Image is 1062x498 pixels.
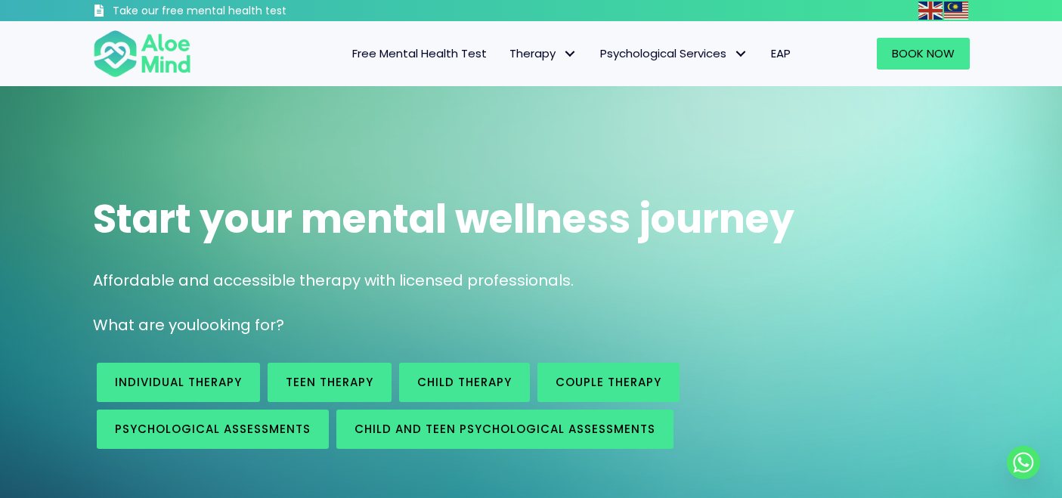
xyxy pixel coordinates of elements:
[399,363,530,402] a: Child Therapy
[352,45,487,61] span: Free Mental Health Test
[286,374,373,390] span: Teen Therapy
[944,2,968,20] img: ms
[93,29,191,79] img: Aloe mind Logo
[918,2,943,20] img: en
[537,363,680,402] a: Couple therapy
[93,191,794,246] span: Start your mental wellness journey
[730,43,752,65] span: Psychological Services: submenu
[93,270,970,292] p: Affordable and accessible therapy with licensed professionals.
[589,38,760,70] a: Psychological ServicesPsychological Services: submenu
[97,363,260,402] a: Individual therapy
[417,374,512,390] span: Child Therapy
[336,410,673,449] a: Child and Teen Psychological assessments
[498,38,589,70] a: TherapyTherapy: submenu
[211,38,802,70] nav: Menu
[877,38,970,70] a: Book Now
[93,314,196,336] span: What are you
[559,43,581,65] span: Therapy: submenu
[113,4,367,19] h3: Take our free mental health test
[600,45,748,61] span: Psychological Services
[944,2,970,19] a: Malay
[892,45,955,61] span: Book Now
[760,38,802,70] a: EAP
[115,374,242,390] span: Individual therapy
[1007,446,1040,479] a: Whatsapp
[509,45,577,61] span: Therapy
[355,421,655,437] span: Child and Teen Psychological assessments
[556,374,661,390] span: Couple therapy
[341,38,498,70] a: Free Mental Health Test
[115,421,311,437] span: Psychological assessments
[771,45,791,61] span: EAP
[196,314,284,336] span: looking for?
[93,4,367,21] a: Take our free mental health test
[268,363,392,402] a: Teen Therapy
[918,2,944,19] a: English
[97,410,329,449] a: Psychological assessments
